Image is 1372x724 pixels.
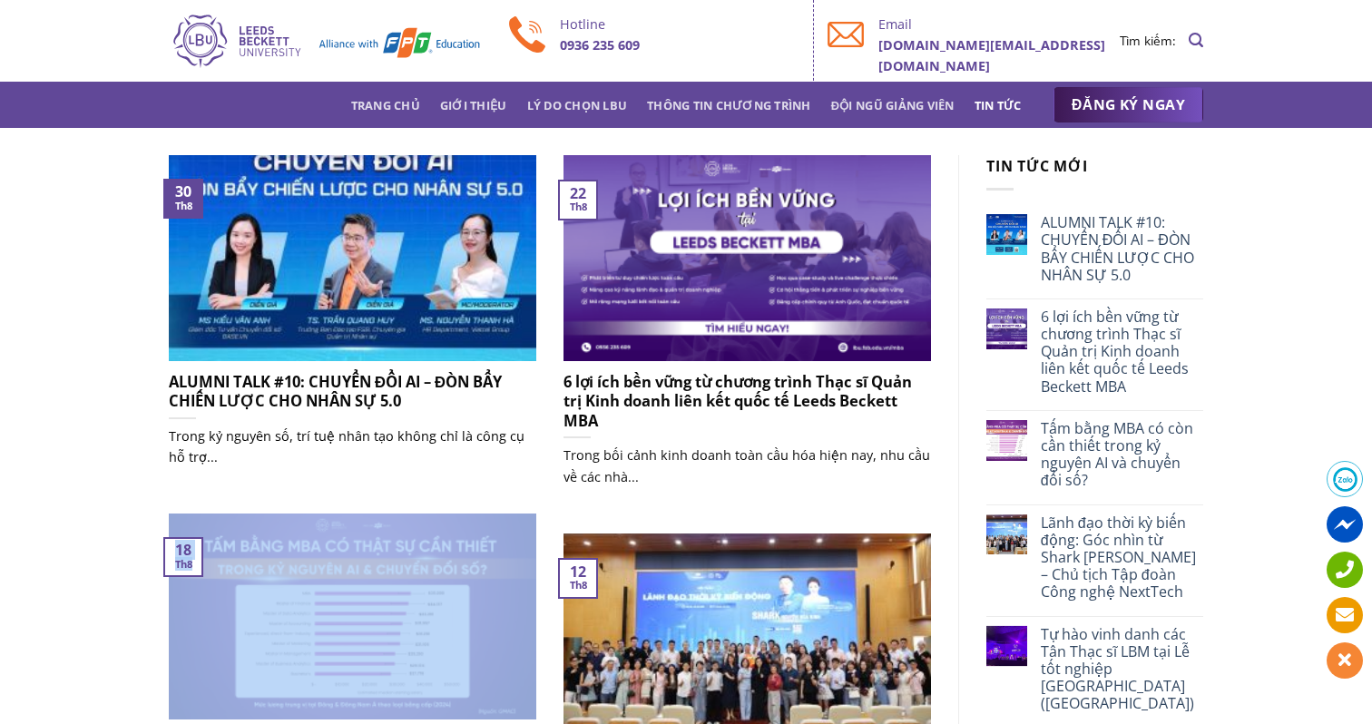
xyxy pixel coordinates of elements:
li: Tìm kiếm: [1120,31,1176,51]
b: [DOMAIN_NAME][EMAIL_ADDRESS][DOMAIN_NAME] [878,36,1105,74]
p: Hotline [560,14,800,34]
a: ALUMNI TALK #10: CHUYỂN ĐỔI AI – ĐÒN BẨY CHIẾN LƯỢC CHO NHÂN SỰ 5.0 [1041,214,1203,284]
a: Đội ngũ giảng viên [831,89,955,122]
b: 0936 235 609 [560,36,640,54]
a: 6 lợi ích bền vững từ chương trình Thạc sĩ Quản trị Kinh doanh liên kết quốc tế Leeds Beckett MBA [1041,308,1203,396]
a: Trang chủ [351,89,420,122]
a: ALUMNI TALK #10: CHUYỂN ĐỔI AI – ĐÒN BẨY CHIẾN LƯỢC CHO NHÂN SỰ 5.0 Trong kỷ nguyên số, trí tuệ n... [169,155,536,487]
a: Lý do chọn LBU [527,89,628,122]
a: Tự hào vinh danh các Tân Thạc sĩ LBM tại Lễ tốt nghiệp [GEOGRAPHIC_DATA] ([GEOGRAPHIC_DATA]) [1041,626,1203,713]
span: ĐĂNG KÝ NGAY [1072,93,1185,116]
p: Email [878,14,1119,34]
a: Tấm bằng MBA có còn cần thiết trong kỷ nguyên AI và chuyển đổi số? [1041,420,1203,490]
a: ĐĂNG KÝ NGAY [1053,87,1203,123]
img: Thạc sĩ Quản trị kinh doanh Quốc tế [169,12,482,70]
h5: 6 lợi ích bền vững từ chương trình Thạc sĩ Quản trị Kinh doanh liên kết quốc tế Leeds Beckett MBA [563,372,931,431]
p: Trong bối cảnh kinh doanh toàn cầu hóa hiện nay, nhu cầu về các nhà... [563,445,931,486]
a: Thông tin chương trình [647,89,811,122]
h5: ALUMNI TALK #10: CHUYỂN ĐỔI AI – ĐÒN BẨY CHIẾN LƯỢC CHO NHÂN SỰ 5.0 [169,372,536,411]
a: Search [1189,23,1203,58]
a: 6 lợi ích bền vững từ chương trình Thạc sĩ Quản trị Kinh doanh liên kết quốc tế Leeds Beckett MBA... [563,155,931,506]
a: Giới thiệu [440,89,507,122]
a: Lãnh đạo thời kỳ biến động: Góc nhìn từ Shark [PERSON_NAME] – Chủ tịch Tập đoàn Công nghệ NextTech [1041,514,1203,602]
p: Trong kỷ nguyên số, trí tuệ nhân tạo không chỉ là công cụ hỗ trợ... [169,426,536,467]
a: Tin tức [975,89,1022,122]
span: Tin tức mới [986,156,1088,176]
